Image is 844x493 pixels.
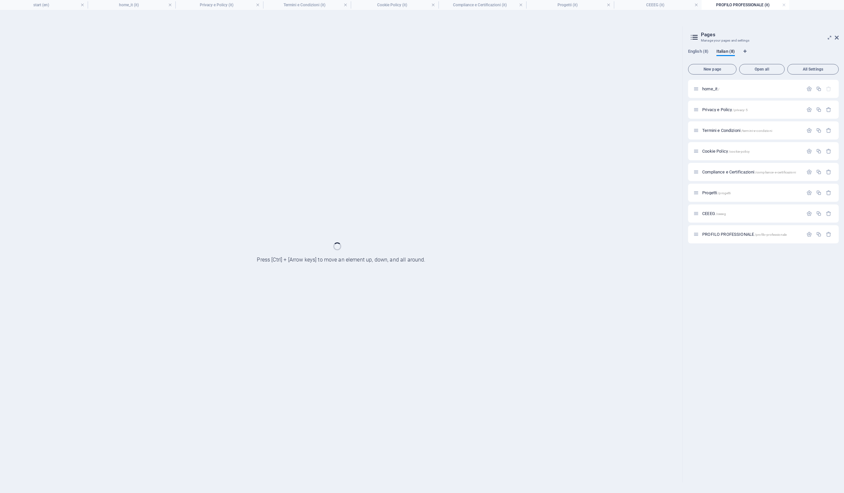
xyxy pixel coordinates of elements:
div: Settings [806,211,812,216]
h4: CEEEG (it) [614,1,702,9]
div: Progetti/progetti [700,191,803,195]
h4: Privacy e Policy (it) [175,1,263,9]
div: Settings [806,107,812,112]
button: New page [688,64,737,75]
div: Duplicate [816,231,822,237]
div: Duplicate [816,148,822,154]
h4: Compliance e Certificazioni (it) [438,1,526,9]
div: Settings [806,148,812,154]
button: All Settings [787,64,839,75]
span: Italian (8) [716,47,735,57]
span: Click to open page [702,232,787,237]
div: CEEEG/ceeeg [700,211,803,216]
span: /cookie-policy [729,150,750,153]
span: Click to open page [702,107,748,112]
div: Remove [826,190,831,196]
div: Remove [826,148,831,154]
span: /ceeeg [716,212,726,216]
div: Settings [806,169,812,175]
h3: Manage your pages and settings [701,38,826,44]
h4: PROFILO PROFESSIONALE (it) [702,1,789,9]
span: Click to open page [702,190,731,195]
span: English (8) [688,47,708,57]
span: New page [691,67,734,71]
span: Cookie Policy [702,149,750,154]
span: /privacy-5 [733,108,747,112]
div: Remove [826,231,831,237]
span: Open all [742,67,782,71]
span: /termini-e-condizioni [741,129,772,133]
div: home_it/ [700,87,803,91]
div: Language Tabs [688,49,839,61]
span: Compliance e Certificazioni [702,169,796,174]
div: Cookie Policy/cookie-policy [700,149,803,153]
div: Remove [826,128,831,133]
div: Settings [806,231,812,237]
div: Duplicate [816,190,822,196]
h2: Pages [701,32,839,38]
button: Open all [739,64,785,75]
h4: Progetti (it) [526,1,614,9]
div: Remove [826,211,831,216]
span: Termini e Condizioni [702,128,772,133]
div: Privacy e Policy/privacy-5 [700,108,803,112]
div: Duplicate [816,211,822,216]
div: Duplicate [816,107,822,112]
div: Remove [826,169,831,175]
div: Compliance e Certificazioni/compliance-e-certificazioni [700,170,803,174]
div: Duplicate [816,86,822,92]
h4: home_it (it) [88,1,175,9]
div: Termini e Condizioni/termini-e-condizioni [700,128,803,133]
span: /compliance-e-certificazioni [755,170,796,174]
h4: Termini e Condizioni (it) [263,1,351,9]
div: Settings [806,86,812,92]
div: PROFILO PROFESSIONALE/profilo-professionale [700,232,803,236]
span: / [718,87,719,91]
div: Settings [806,190,812,196]
div: Settings [806,128,812,133]
div: Duplicate [816,128,822,133]
div: The startpage cannot be deleted [826,86,831,92]
span: /progetti [718,191,731,195]
h4: Cookie Policy (it) [351,1,438,9]
span: All Settings [790,67,836,71]
span: Click to open page [702,86,719,91]
div: Duplicate [816,169,822,175]
span: Click to open page [702,211,726,216]
span: /profilo-professionale [755,233,787,236]
div: Remove [826,107,831,112]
